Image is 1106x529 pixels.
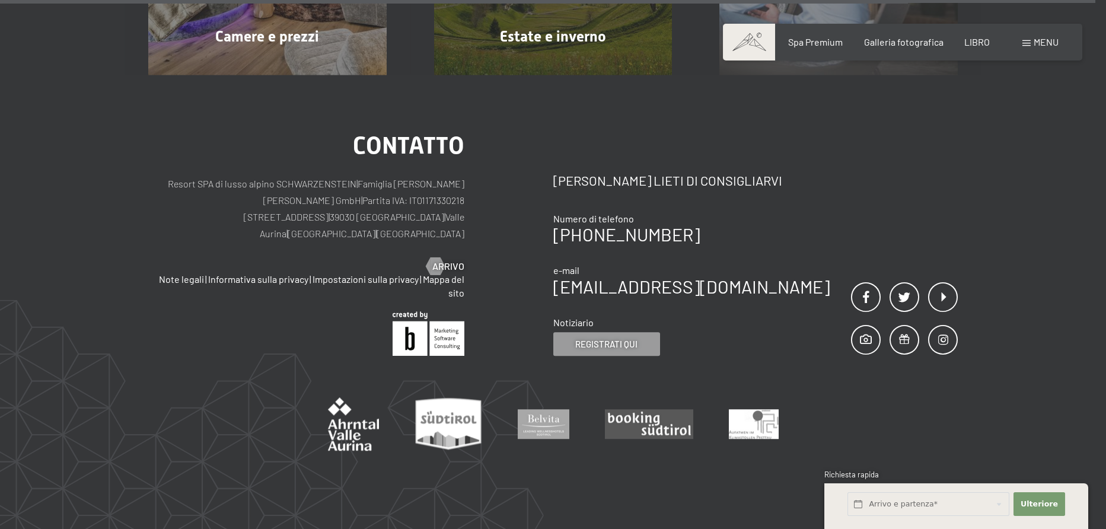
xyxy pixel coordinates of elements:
[393,311,464,356] img: Brandnamic GmbH | Soluzioni leader per l'ospitalità
[553,276,830,297] a: [EMAIL_ADDRESS][DOMAIN_NAME]
[159,273,204,285] a: Note legali
[864,36,944,47] a: Galleria fotografica
[310,273,311,285] font: |
[358,178,464,189] font: Famiglia [PERSON_NAME]
[286,228,288,239] font: |
[244,211,329,222] font: [STREET_ADDRESS]
[329,211,330,222] font: |
[444,211,445,222] font: |
[215,28,319,45] font: Camere e prezzi
[208,273,308,285] a: Informativa sulla privacy
[432,260,464,272] font: Arrivo
[1034,36,1059,47] font: menu
[553,213,634,224] font: Numero di telefono
[356,178,358,189] font: |
[1021,499,1058,508] font: Ulteriore
[788,36,843,47] a: Spa Premium
[377,228,464,239] font: [GEOGRAPHIC_DATA]
[824,470,879,479] font: Richiesta rapida
[288,228,375,239] font: [GEOGRAPHIC_DATA]
[263,195,361,206] font: [PERSON_NAME] GmbH
[553,264,579,276] font: e-mail
[575,339,638,349] font: Registrati qui
[423,273,464,298] a: Mappa del sito
[1013,492,1064,517] button: Ulteriore
[362,195,464,206] font: Partita IVA: IT01171330218
[330,211,444,222] font: 39030 [GEOGRAPHIC_DATA]
[500,28,606,45] font: Estate e inverno
[313,273,419,285] a: Impostazioni sulla privacy
[353,132,464,160] font: contatto
[426,260,464,273] a: Arrivo
[553,317,594,328] font: Notiziario
[553,224,700,245] a: [PHONE_NUMBER]
[205,273,207,285] font: |
[420,273,422,285] font: |
[168,178,356,189] font: Resort SPA di lusso alpino SCHWARZENSTEIN
[375,228,377,239] font: |
[964,36,990,47] a: LIBRO
[361,195,362,206] font: |
[553,173,782,188] font: [PERSON_NAME] lieti di consigliarvi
